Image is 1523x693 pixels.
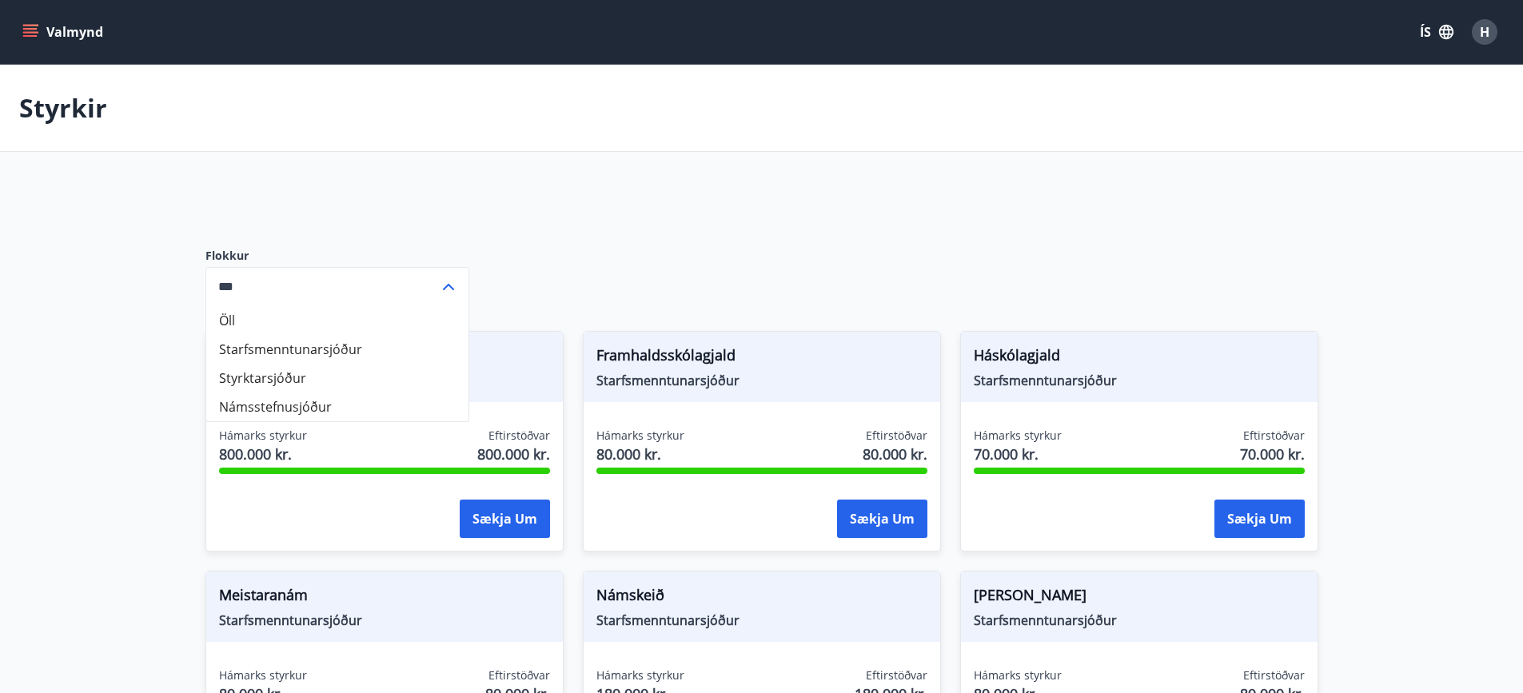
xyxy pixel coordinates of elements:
[596,667,684,683] span: Hámarks styrkur
[205,248,469,264] label: Flokkur
[596,611,927,629] span: Starfsmenntunarsjóður
[974,372,1305,389] span: Starfsmenntunarsjóður
[488,428,550,444] span: Eftirstöðvar
[596,372,927,389] span: Starfsmenntunarsjóður
[219,428,307,444] span: Hámarks styrkur
[974,667,1062,683] span: Hámarks styrkur
[206,392,468,421] li: Námsstefnusjóður
[974,345,1305,372] span: Háskólagjald
[1214,500,1305,538] button: Sækja um
[19,18,110,46] button: menu
[1243,667,1305,683] span: Eftirstöðvar
[974,428,1062,444] span: Hámarks styrkur
[1240,444,1305,464] span: 70.000 kr.
[219,611,550,629] span: Starfsmenntunarsjóður
[837,500,927,538] button: Sækja um
[596,444,684,464] span: 80.000 kr.
[477,444,550,464] span: 800.000 kr.
[866,667,927,683] span: Eftirstöðvar
[206,335,468,364] li: Starfsmenntunarsjóður
[863,444,927,464] span: 80.000 kr.
[596,345,927,372] span: Framhaldsskólagjald
[974,611,1305,629] span: Starfsmenntunarsjóður
[460,500,550,538] button: Sækja um
[866,428,927,444] span: Eftirstöðvar
[1465,13,1504,51] button: H
[1480,23,1489,41] span: H
[1411,18,1462,46] button: ÍS
[596,584,927,611] span: Námskeið
[19,90,107,125] p: Styrkir
[206,364,468,392] li: Styrktarsjóður
[219,444,307,464] span: 800.000 kr.
[974,584,1305,611] span: [PERSON_NAME]
[206,306,468,335] li: Öll
[1243,428,1305,444] span: Eftirstöðvar
[596,428,684,444] span: Hámarks styrkur
[974,444,1062,464] span: 70.000 kr.
[219,667,307,683] span: Hámarks styrkur
[488,667,550,683] span: Eftirstöðvar
[219,584,550,611] span: Meistaranám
